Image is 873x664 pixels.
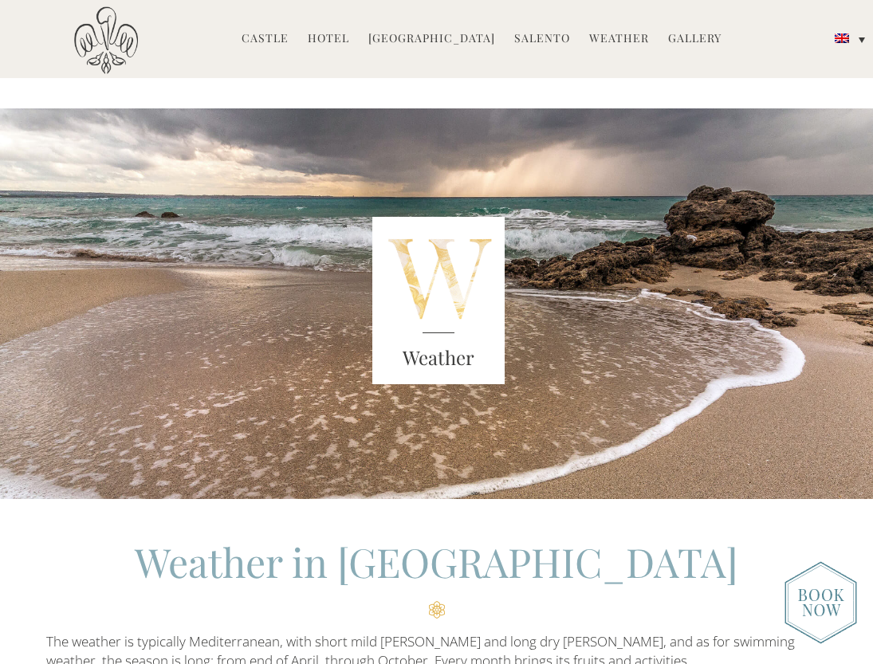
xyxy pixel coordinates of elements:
img: new-booknow.png [785,561,857,644]
a: Gallery [668,30,722,49]
a: Weather [589,30,649,49]
a: [GEOGRAPHIC_DATA] [368,30,495,49]
a: Hotel [308,30,349,49]
a: Salento [514,30,570,49]
img: Unknown-2.png [372,217,505,384]
img: Castello di Ugento [74,6,138,74]
h2: Weather in [GEOGRAPHIC_DATA] [46,535,828,619]
a: Castle [242,30,289,49]
img: English [835,33,849,43]
h3: Weather [372,344,505,372]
